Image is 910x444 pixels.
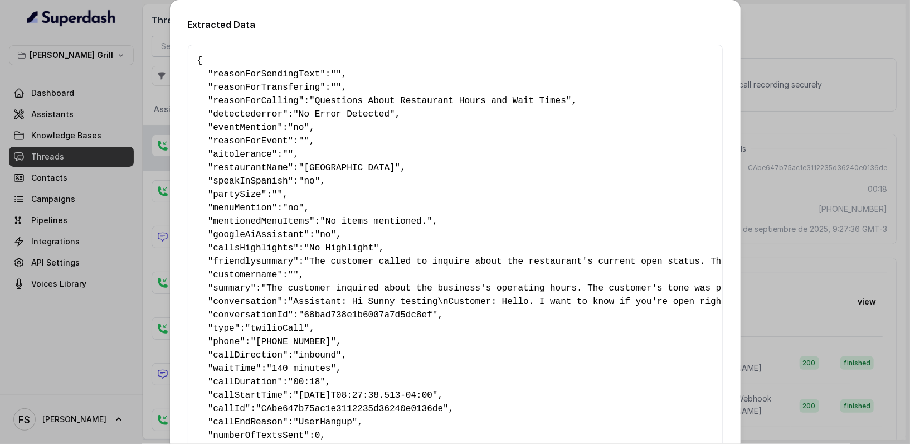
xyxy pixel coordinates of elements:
[293,417,357,427] span: "UserHangup"
[293,390,437,400] span: "[DATE]T08:27:38.513-04:00"
[213,83,320,93] span: reasonForTransfering
[293,109,395,119] span: "No Error Detected"
[309,96,571,106] span: "Questions About Restaurant Hours and Wait Times"
[213,216,309,226] span: mentionedMenuItems
[213,96,299,106] span: reasonForCalling
[245,324,309,334] span: "twilioCall"
[299,163,400,173] span: "[GEOGRAPHIC_DATA]"
[213,390,283,400] span: callStartTime
[251,337,337,347] span: "[PHONE_NUMBER]"
[213,136,288,146] span: reasonForEvent
[293,350,341,360] span: "inbound"
[331,83,342,93] span: ""
[213,324,234,334] span: type
[213,69,320,79] span: reasonForSendingText
[213,431,304,441] span: numberOfTextsSent
[213,109,283,119] span: detectederror
[213,417,283,427] span: callEndReason
[315,230,336,240] span: "no"
[256,404,449,414] span: "CAbe647b75ac1e3112235d36240e0136de"
[213,176,288,186] span: speakInSpanish
[213,203,272,213] span: menuMention
[213,350,283,360] span: callDirection
[213,377,277,387] span: callDuration
[188,18,723,31] h2: Extracted Data
[304,243,379,253] span: "No Highlight"
[299,136,309,146] span: ""
[288,377,325,387] span: "00:18"
[213,297,277,307] span: conversation
[213,283,250,293] span: summary
[266,364,336,374] span: "140 minutes"
[213,230,304,240] span: googleAiAssistant
[320,216,432,226] span: "No items mentioned."
[213,404,245,414] span: callId
[213,149,272,160] span: aitolerance
[213,364,256,374] span: waitTime
[272,190,283,200] span: ""
[213,190,261,200] span: partySize
[288,123,309,133] span: "no"
[213,270,277,280] span: customername
[283,149,293,160] span: ""
[213,163,288,173] span: restaurantName
[213,123,277,133] span: eventMention
[288,270,299,280] span: ""
[299,310,438,320] span: "68bad738e1b6007a7d5dc8ef"
[331,69,342,79] span: ""
[299,176,320,186] span: "no"
[213,243,293,253] span: callsHighlights
[213,257,293,267] span: friendlysummary
[315,431,320,441] span: 0
[283,203,304,213] span: "no"
[213,337,240,347] span: phone
[213,310,288,320] span: conversationId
